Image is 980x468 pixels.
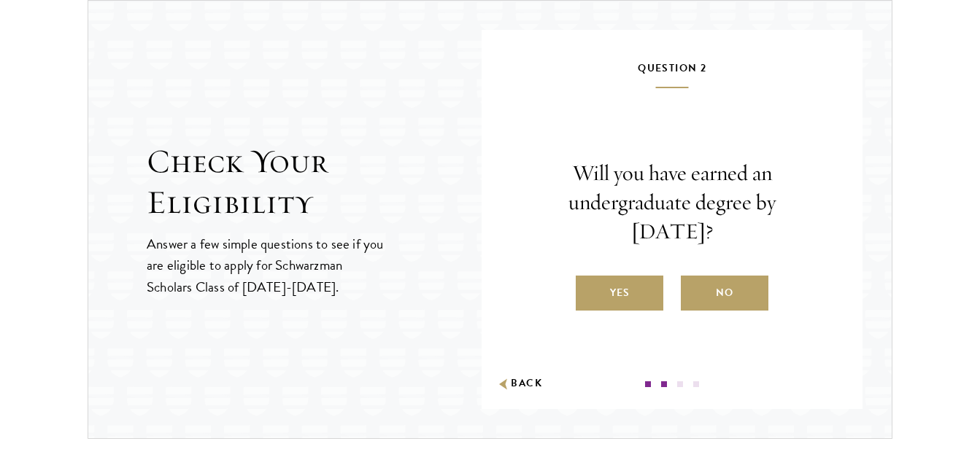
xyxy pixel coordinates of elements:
[525,59,819,88] h5: Question 2
[525,159,819,246] p: Will you have earned an undergraduate degree by [DATE]?
[147,233,385,297] p: Answer a few simple questions to see if you are eligible to apply for Schwarzman Scholars Class o...
[496,376,542,391] button: Back
[147,141,482,223] h2: Check Your Eligibility
[681,276,768,311] label: No
[576,276,663,311] label: Yes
